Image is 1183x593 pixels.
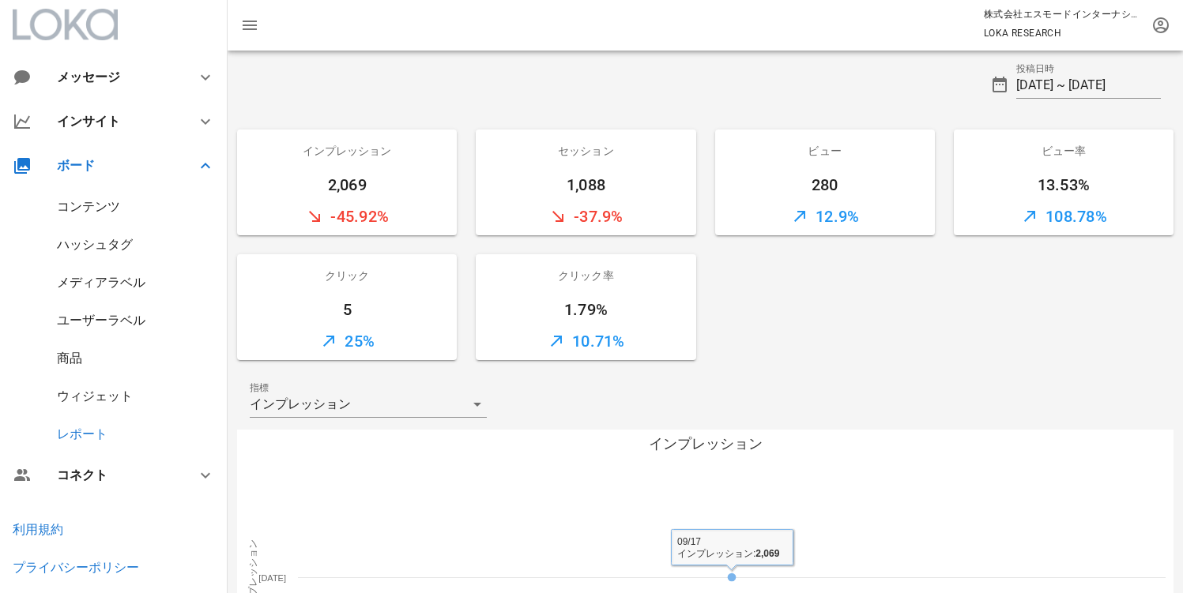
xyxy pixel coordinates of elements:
[57,158,177,173] div: ボード
[954,172,1174,197] div: 13.53%
[57,467,177,482] div: コネクト
[649,436,763,452] tspan: インプレッション
[57,388,133,403] a: ウィジェット
[984,6,1142,22] p: 株式会社エスモードインターナショナル
[237,129,457,172] div: インプレッション
[476,254,695,297] div: クリック率
[954,197,1174,235] div: 108.78%
[13,560,139,575] a: プライバシーポリシー
[476,172,695,197] div: 1,088
[237,197,457,235] div: -45.92%
[57,351,82,366] a: 商品
[476,322,695,360] div: 10.71%
[715,197,935,235] div: 12.9%
[715,172,935,197] div: 280
[237,172,457,197] div: 2,069
[57,69,171,84] div: メッセージ
[954,129,1174,172] div: ビュー率
[476,197,695,235] div: -37.9%
[258,573,286,583] text: [DATE]
[57,275,145,290] a: メディアラベル
[476,129,695,172] div: セッション
[984,25,1142,41] p: LOKA RESEARCH
[715,129,935,172] div: ビュー
[57,313,145,328] a: ユーザーラベル
[57,426,107,441] a: レポート
[250,397,351,411] div: インプレッション
[57,114,177,129] div: インサイト
[237,322,457,360] div: 25%
[57,237,133,252] a: ハッシュタグ
[13,522,63,537] a: 利用規約
[237,254,457,297] div: クリック
[237,297,457,322] div: 5
[250,392,487,417] div: 指標インプレッション
[57,199,120,214] a: コンテンツ
[476,297,695,322] div: 1.79%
